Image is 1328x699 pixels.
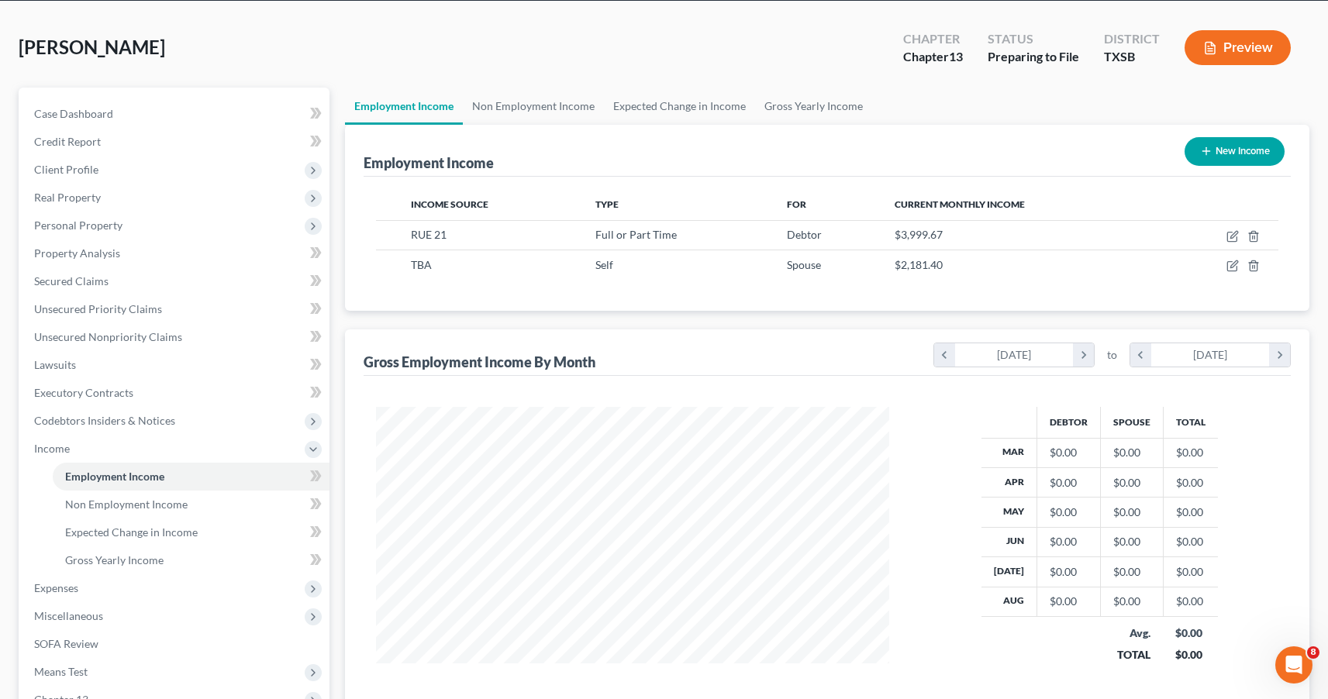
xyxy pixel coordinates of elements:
[411,228,447,241] span: RUE 21
[895,258,943,271] span: $2,181.40
[364,153,494,172] div: Employment Income
[1185,137,1285,166] button: New Income
[1163,467,1218,497] td: $0.00
[411,258,432,271] span: TBA
[1050,564,1088,580] div: $0.00
[1050,475,1088,491] div: $0.00
[34,135,101,148] span: Credit Report
[53,518,329,546] a: Expected Change in Income
[1307,646,1319,659] span: 8
[1163,438,1218,467] td: $0.00
[981,467,1037,497] th: Apr
[411,198,488,210] span: Income Source
[787,228,822,241] span: Debtor
[34,609,103,622] span: Miscellaneous
[22,100,329,128] a: Case Dashboard
[34,442,70,455] span: Income
[1275,646,1312,684] iframe: Intercom live chat
[34,330,182,343] span: Unsecured Nonpriority Claims
[34,386,133,399] span: Executory Contracts
[1163,587,1218,616] td: $0.00
[1050,594,1088,609] div: $0.00
[981,498,1037,527] th: May
[22,239,329,267] a: Property Analysis
[34,274,109,288] span: Secured Claims
[19,36,165,58] span: [PERSON_NAME]
[22,295,329,323] a: Unsecured Priority Claims
[22,630,329,658] a: SOFA Review
[22,379,329,407] a: Executory Contracts
[22,267,329,295] a: Secured Claims
[1113,594,1150,609] div: $0.00
[65,470,164,483] span: Employment Income
[1163,527,1218,556] td: $0.00
[463,88,604,125] a: Non Employment Income
[595,198,619,210] span: Type
[1175,625,1206,641] div: $0.00
[34,302,162,315] span: Unsecured Priority Claims
[34,191,101,204] span: Real Property
[345,88,463,125] a: Employment Income
[34,246,120,260] span: Property Analysis
[595,228,677,241] span: Full or Part Time
[22,323,329,351] a: Unsecured Nonpriority Claims
[34,219,122,232] span: Personal Property
[1269,343,1290,367] i: chevron_right
[1050,504,1088,520] div: $0.00
[1163,498,1218,527] td: $0.00
[955,343,1074,367] div: [DATE]
[981,557,1037,587] th: [DATE]
[1185,30,1291,65] button: Preview
[34,163,98,176] span: Client Profile
[895,228,943,241] span: $3,999.67
[1163,407,1218,438] th: Total
[364,353,595,371] div: Gross Employment Income By Month
[34,358,76,371] span: Lawsuits
[1151,343,1270,367] div: [DATE]
[34,665,88,678] span: Means Test
[1107,347,1117,363] span: to
[1175,647,1206,663] div: $0.00
[53,491,329,518] a: Non Employment Income
[65,525,198,539] span: Expected Change in Income
[1112,625,1150,641] div: Avg.
[34,637,98,650] span: SOFA Review
[949,49,963,64] span: 13
[34,107,113,120] span: Case Dashboard
[53,463,329,491] a: Employment Income
[934,343,955,367] i: chevron_left
[1113,445,1150,460] div: $0.00
[1100,407,1163,438] th: Spouse
[1050,534,1088,549] div: $0.00
[787,198,806,210] span: For
[595,258,613,271] span: Self
[988,30,1079,48] div: Status
[981,587,1037,616] th: Aug
[1113,534,1150,549] div: $0.00
[22,351,329,379] a: Lawsuits
[34,581,78,594] span: Expenses
[1113,475,1150,491] div: $0.00
[1050,445,1088,460] div: $0.00
[1104,48,1160,66] div: TXSB
[22,128,329,156] a: Credit Report
[981,527,1037,556] th: Jun
[1073,343,1094,367] i: chevron_right
[1037,407,1100,438] th: Debtor
[988,48,1079,66] div: Preparing to File
[1163,557,1218,587] td: $0.00
[604,88,755,125] a: Expected Change in Income
[903,48,963,66] div: Chapter
[1113,504,1150,520] div: $0.00
[981,438,1037,467] th: Mar
[34,414,175,427] span: Codebtors Insiders & Notices
[53,546,329,574] a: Gross Yearly Income
[903,30,963,48] div: Chapter
[65,553,164,566] span: Gross Yearly Income
[1104,30,1160,48] div: District
[1113,564,1150,580] div: $0.00
[787,258,821,271] span: Spouse
[755,88,872,125] a: Gross Yearly Income
[895,198,1025,210] span: Current Monthly Income
[1112,647,1150,663] div: TOTAL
